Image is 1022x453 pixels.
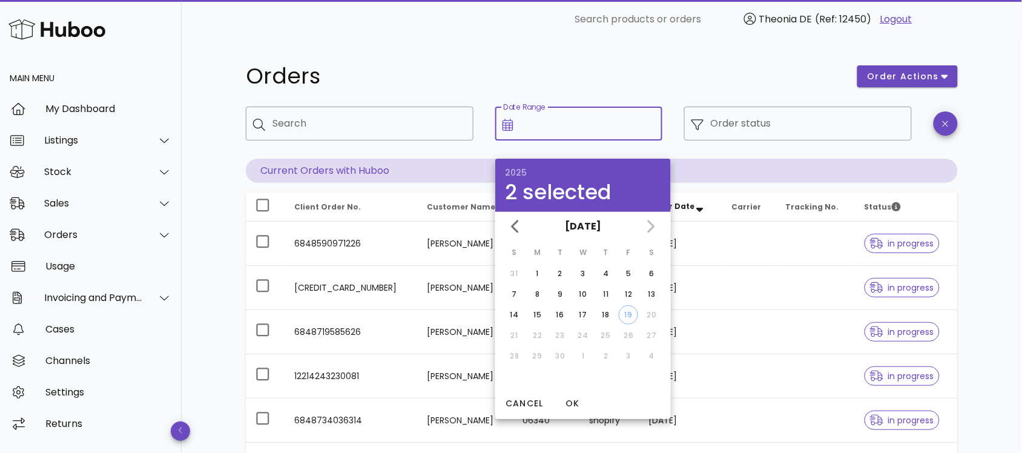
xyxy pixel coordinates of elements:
[759,12,813,26] span: Theonia DE
[550,268,570,279] div: 2
[8,16,105,42] img: Huboo Logo
[553,392,592,414] button: OK
[572,242,594,263] th: W
[550,289,570,300] div: 9
[639,310,722,354] td: [DATE]
[285,310,417,354] td: 6848719585626
[417,266,513,310] td: [PERSON_NAME]
[641,242,662,263] th: S
[44,166,143,177] div: Stock
[500,392,549,414] button: Cancel
[513,398,579,443] td: 06340
[527,242,549,263] th: M
[417,193,513,222] th: Customer Name
[619,289,638,300] div: 12
[505,168,661,177] div: 2025
[528,268,547,279] div: 1
[619,268,638,279] div: 5
[865,202,901,212] span: Status
[285,398,417,443] td: 6848734036314
[573,268,593,279] div: 3
[785,202,839,212] span: Tracking No.
[505,216,527,237] button: Previous month
[619,305,638,325] button: 19
[639,193,722,222] th: Order Date: Sorted descending. Activate to remove sorting.
[417,222,513,266] td: [PERSON_NAME]
[44,229,143,240] div: Orders
[619,309,638,320] div: 19
[596,268,616,279] div: 4
[550,305,570,325] button: 16
[528,289,547,300] div: 8
[722,193,776,222] th: Carrier
[595,242,617,263] th: T
[246,65,843,87] h1: Orders
[816,12,872,26] span: (Ref: 12450)
[550,309,570,320] div: 16
[732,202,762,212] span: Carrier
[870,416,934,425] span: in progress
[573,309,593,320] div: 17
[639,266,722,310] td: [DATE]
[596,285,616,304] button: 11
[558,397,587,410] span: OK
[505,309,524,320] div: 14
[528,305,547,325] button: 15
[285,222,417,266] td: 6848590971226
[505,182,661,202] div: 2 selected
[505,397,544,410] span: Cancel
[285,266,417,310] td: [CREDIT_CARD_NUMBER]
[867,70,940,83] span: order actions
[596,309,616,320] div: 18
[560,214,606,239] button: [DATE]
[45,323,172,335] div: Cases
[417,398,513,443] td: [PERSON_NAME]
[528,264,547,283] button: 1
[596,264,616,283] button: 4
[573,285,593,304] button: 10
[505,289,524,300] div: 7
[573,305,593,325] button: 17
[642,285,661,304] button: 13
[503,103,546,112] label: Date Range
[417,354,513,398] td: [PERSON_NAME]
[880,12,912,27] a: Logout
[642,289,661,300] div: 13
[550,285,570,304] button: 9
[596,305,616,325] button: 18
[550,264,570,283] button: 2
[528,285,547,304] button: 8
[639,354,722,398] td: [DATE]
[528,309,547,320] div: 15
[417,310,513,354] td: [PERSON_NAME]
[870,328,934,336] span: in progress
[45,418,172,429] div: Returns
[579,398,639,443] td: shopify
[870,239,934,248] span: in progress
[855,193,958,222] th: Status
[44,134,143,146] div: Listings
[44,197,143,209] div: Sales
[776,193,855,222] th: Tracking No.
[573,289,593,300] div: 10
[246,159,958,183] p: Current Orders with Huboo
[870,372,934,380] span: in progress
[285,193,417,222] th: Client Order No.
[549,242,571,263] th: T
[596,289,616,300] div: 11
[427,202,495,212] span: Customer Name
[45,386,172,398] div: Settings
[294,202,361,212] span: Client Order No.
[45,260,172,272] div: Usage
[285,354,417,398] td: 12214243230081
[648,201,694,211] span: Order Date
[505,285,524,304] button: 7
[639,222,722,266] td: [DATE]
[618,242,640,263] th: F
[642,264,661,283] button: 6
[619,264,638,283] button: 5
[45,103,172,114] div: My Dashboard
[857,65,958,87] button: order actions
[505,305,524,325] button: 14
[619,285,638,304] button: 12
